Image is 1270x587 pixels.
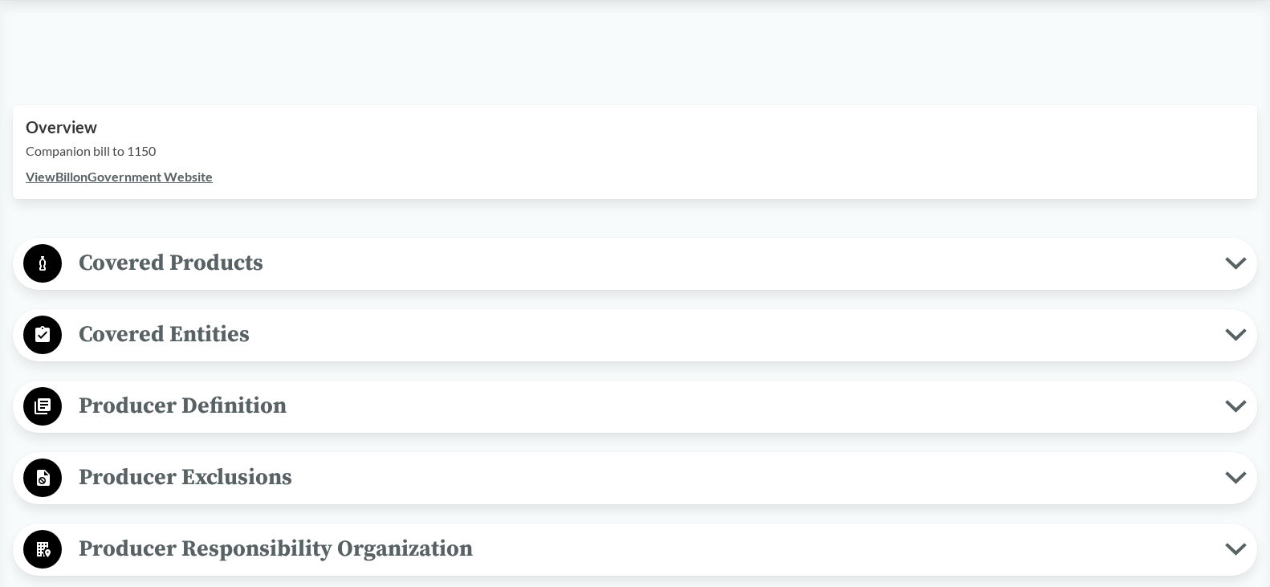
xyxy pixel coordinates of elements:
[18,529,1252,570] button: Producer Responsibility Organization
[18,243,1252,284] button: Covered Products
[62,388,1225,424] span: Producer Definition
[26,169,213,184] a: ViewBillonGovernment Website
[18,458,1252,499] button: Producer Exclusions
[26,118,1244,137] h2: Overview
[62,459,1225,495] span: Producer Exclusions
[26,141,1244,161] p: Companion bill to 1150
[18,315,1252,356] button: Covered Entities
[18,386,1252,427] button: Producer Definition
[62,245,1225,281] span: Covered Products
[62,316,1225,353] span: Covered Entities
[62,531,1225,567] span: Producer Responsibility Organization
